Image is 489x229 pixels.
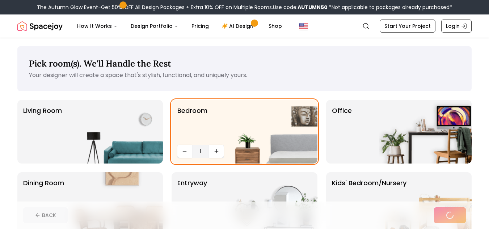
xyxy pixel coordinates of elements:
img: Spacejoy Logo [17,19,63,33]
a: Spacejoy [17,19,63,33]
a: Start Your Project [380,20,435,33]
button: How It Works [71,19,123,33]
span: 1 [195,147,206,156]
nav: Global [17,14,472,38]
a: Pricing [186,19,215,33]
button: Design Portfolio [125,19,184,33]
img: Bedroom [225,100,317,164]
div: The Autumn Glow Event-Get 50% OFF All Design Packages + Extra 10% OFF on Multiple Rooms. [37,4,452,11]
a: Login [441,20,472,33]
p: Office [332,106,352,158]
nav: Main [71,19,288,33]
span: Pick room(s). We'll Handle the Rest [29,58,171,69]
p: Your designer will create a space that's stylish, functional, and uniquely yours. [29,71,460,80]
a: AI Design [216,19,261,33]
button: Decrease quantity [177,145,192,158]
p: Bedroom [177,106,207,142]
img: Office [379,100,472,164]
span: Use code: [273,4,328,11]
img: United States [299,22,308,30]
img: Living Room [70,100,163,164]
button: Increase quantity [209,145,224,158]
p: Living Room [23,106,62,158]
span: *Not applicable to packages already purchased* [328,4,452,11]
a: Shop [263,19,288,33]
b: AUTUMN50 [298,4,328,11]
